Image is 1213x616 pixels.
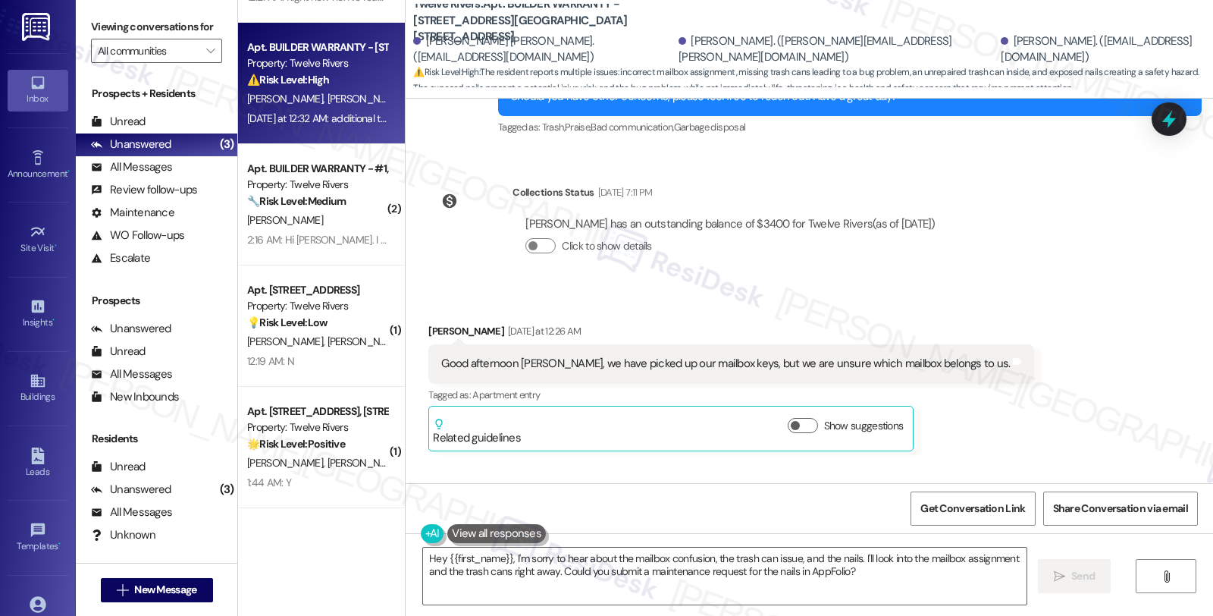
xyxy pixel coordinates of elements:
[824,418,904,434] label: Show suggestions
[247,456,328,470] span: [PERSON_NAME]
[247,335,328,348] span: [PERSON_NAME]
[76,431,237,447] div: Residents
[247,282,387,298] div: Apt. [STREET_ADDRESS]
[247,476,291,489] div: 1:44 AM: Y
[206,45,215,57] i: 
[247,161,387,177] div: Apt. BUILDER WARRANTY - #1, BUILDER WARRANTY - [STREET_ADDRESS]
[247,404,387,420] div: Apt. [STREET_ADDRESS], [STREET_ADDRESS]
[101,578,213,602] button: New Message
[247,233,478,247] div: 2:16 AM: Hi [PERSON_NAME]. I think it's working again
[512,184,594,200] div: Collections Status
[91,482,171,498] div: Unanswered
[8,443,68,484] a: Leads
[91,182,197,198] div: Review follow-ups
[423,548,1027,605] textarea: Hey {{first_name}}, I'm sorry to hear about the mailbox confusion, the trash can issue, and the n...
[216,478,238,501] div: (3)
[565,121,591,134] span: Praise ,
[594,184,653,200] div: [DATE] 7:11 PM
[91,366,172,382] div: All Messages
[247,298,387,314] div: Property: Twelve Rivers
[1001,33,1202,66] div: [PERSON_NAME]. ([EMAIL_ADDRESS][DOMAIN_NAME])
[428,323,1034,344] div: [PERSON_NAME]
[413,64,1213,97] span: : The resident reports multiple issues: incorrect mailbox assignment, missing trash cans leading ...
[247,354,294,368] div: 12:19 AM: N
[91,228,184,244] div: WO Follow-ups
[911,492,1035,526] button: Get Conversation Link
[498,116,1202,138] div: Tagged as:
[525,216,935,232] div: [PERSON_NAME] has an outstanding balance of $3400 for Twelve Rivers (as of [DATE])
[504,323,581,339] div: [DATE] at 12:26 AM
[52,315,55,325] span: •
[247,420,387,435] div: Property: Twelve Rivers
[433,418,521,446] div: Related guidelines
[247,316,328,329] strong: 💡 Risk Level: Low
[22,13,53,41] img: ResiDesk Logo
[91,321,171,337] div: Unanswered
[247,92,328,105] span: [PERSON_NAME]
[1054,570,1065,583] i: 
[8,294,68,335] a: Insights •
[247,194,346,208] strong: 🔧 Risk Level: Medium
[216,133,238,156] div: (3)
[8,368,68,409] a: Buildings
[76,293,237,309] div: Prospects
[562,238,651,254] label: Click to show details
[328,92,408,105] span: [PERSON_NAME]
[58,539,61,549] span: •
[76,86,237,102] div: Prospects + Residents
[1071,568,1095,584] span: Send
[91,15,222,39] label: Viewing conversations for
[91,344,146,360] div: Unread
[91,137,171,152] div: Unanswered
[472,388,540,401] span: Apartment entry
[247,39,387,55] div: Apt. BUILDER WARRANTY - [STREET_ADDRESS][GEOGRAPHIC_DATA][STREET_ADDRESS]
[247,55,387,71] div: Property: Twelve Rivers
[441,356,1010,372] div: Good afternoon [PERSON_NAME], we have picked up our mailbox keys, but we are unsure which mailbox...
[247,213,323,227] span: [PERSON_NAME]
[428,384,1034,406] div: Tagged as:
[8,219,68,260] a: Site Visit •
[674,121,746,134] span: Garbage disposal
[91,504,172,520] div: All Messages
[247,177,387,193] div: Property: Twelve Rivers
[920,501,1025,517] span: Get Conversation Link
[247,112,1179,125] div: [DATE] at 12:32 AM: additional the trashcan inside that is stuck has never been repaired like was...
[117,584,128,596] i: 
[8,517,68,558] a: Templates •
[247,437,345,451] strong: 🌟 Risk Level: Positive
[91,205,174,221] div: Maintenance
[328,335,403,348] span: [PERSON_NAME]
[91,159,172,175] div: All Messages
[328,456,403,470] span: [PERSON_NAME]
[591,121,673,134] span: Bad communication ,
[91,389,179,405] div: New Inbounds
[1038,559,1111,593] button: Send
[67,166,70,177] span: •
[413,66,478,78] strong: ⚠️ Risk Level: High
[91,250,150,266] div: Escalate
[247,73,329,86] strong: ⚠️ Risk Level: High
[98,39,198,63] input: All communities
[91,527,155,543] div: Unknown
[91,114,146,130] div: Unread
[55,240,57,251] span: •
[679,33,997,66] div: [PERSON_NAME]. ([PERSON_NAME][EMAIL_ADDRESS][PERSON_NAME][DOMAIN_NAME])
[91,459,146,475] div: Unread
[8,70,68,111] a: Inbox
[1161,570,1172,583] i: 
[1053,501,1188,517] span: Share Conversation via email
[1043,492,1198,526] button: Share Conversation via email
[413,33,675,66] div: [PERSON_NAME] [PERSON_NAME]. ([EMAIL_ADDRESS][DOMAIN_NAME])
[134,582,196,598] span: New Message
[542,121,565,134] span: Trash ,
